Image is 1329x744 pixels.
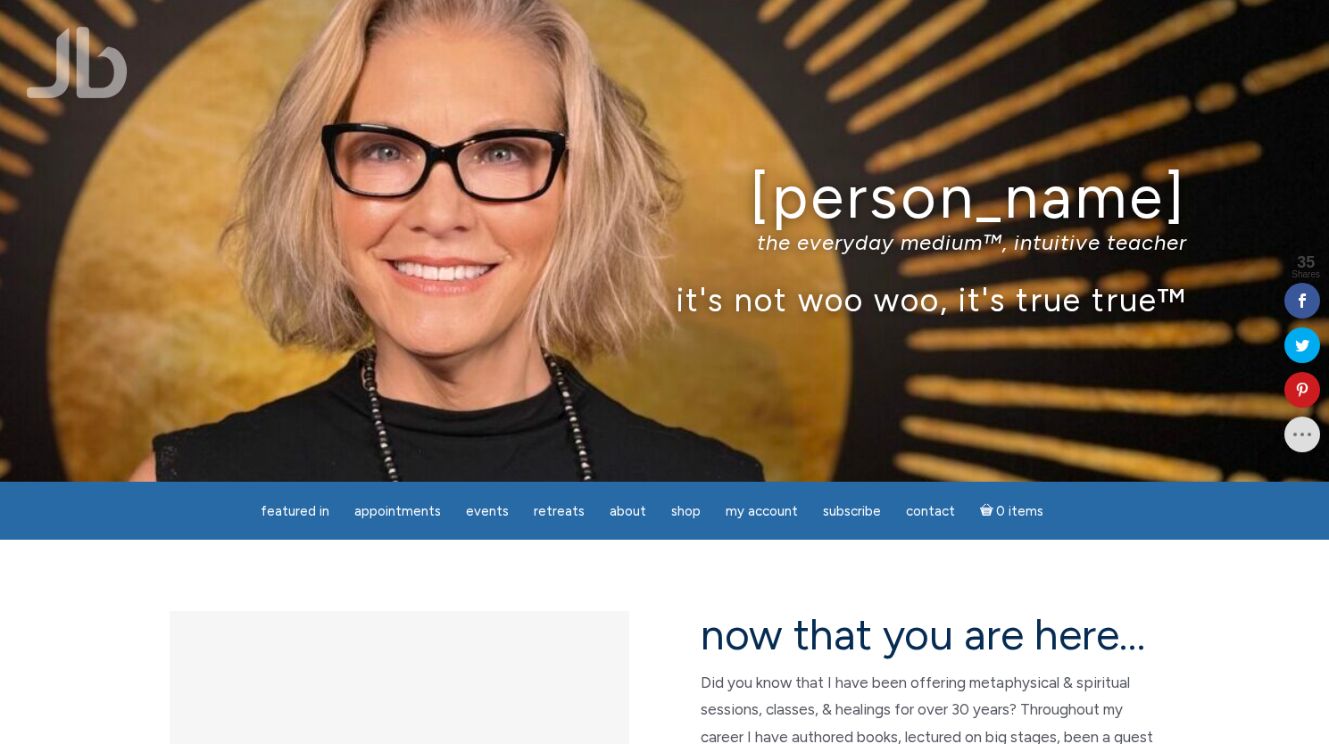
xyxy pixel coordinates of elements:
[599,494,657,529] a: About
[726,503,798,519] span: My Account
[823,503,881,519] span: Subscribe
[996,505,1043,518] span: 0 items
[344,494,452,529] a: Appointments
[812,494,892,529] a: Subscribe
[455,494,519,529] a: Events
[27,27,128,98] img: Jamie Butler. The Everyday Medium
[523,494,595,529] a: Retreats
[1292,254,1320,270] span: 35
[534,503,585,519] span: Retreats
[1292,270,1320,279] span: Shares
[980,503,997,519] i: Cart
[143,229,1187,255] p: the everyday medium™, intuitive teacher
[715,494,809,529] a: My Account
[906,503,955,519] span: Contact
[261,503,329,519] span: featured in
[143,163,1187,230] h1: [PERSON_NAME]
[895,494,966,529] a: Contact
[660,494,711,529] a: Shop
[250,494,340,529] a: featured in
[610,503,646,519] span: About
[354,503,441,519] span: Appointments
[143,280,1187,318] p: it's not woo woo, it's true true™
[969,492,1055,529] a: Cart0 items
[466,503,509,519] span: Events
[671,503,701,519] span: Shop
[701,611,1160,658] h2: now that you are here…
